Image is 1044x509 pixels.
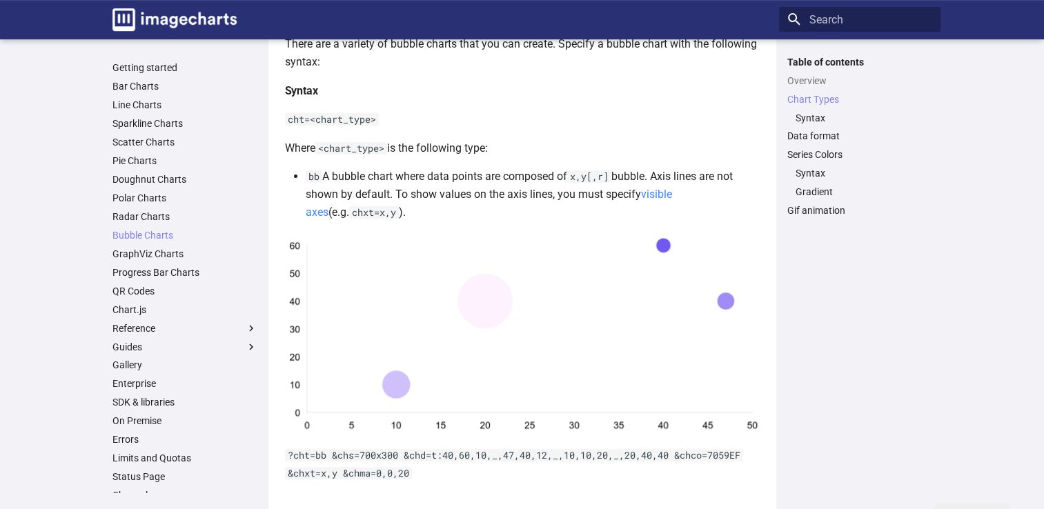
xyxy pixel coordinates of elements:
[787,74,932,87] a: Overview
[112,303,257,316] a: Chart.js
[796,112,932,124] a: Syntax
[779,56,940,217] nav: Table of contents
[112,396,257,408] a: SDK & libraries
[112,266,257,279] a: Progress Bar Charts
[787,93,932,106] a: Chart Types
[567,170,611,183] code: x,y[,r]
[112,341,257,353] label: Guides
[112,470,257,483] a: Status Page
[112,415,257,427] a: On Premise
[112,489,257,501] a: Changelog
[787,148,932,161] a: Series Colors
[285,232,760,435] img: bubble chart
[796,186,932,198] a: Gradient
[779,7,940,32] input: Search
[112,452,257,464] a: Limits and Quotas
[112,285,257,297] a: QR Codes
[112,210,257,223] a: Radar Charts
[285,113,379,126] code: cht=<chart_type>
[787,167,932,198] nav: Series Colors
[285,82,760,100] h4: Syntax
[112,8,237,31] img: logo
[285,35,760,70] p: There are a variety of bubble charts that you can create. Specify a bubble chart with the followi...
[112,117,257,130] a: Sparkline Charts
[306,170,322,183] code: bb
[779,56,940,68] label: Table of contents
[112,192,257,204] a: Polar Charts
[285,139,760,157] p: Where is the following type:
[112,377,257,390] a: Enterprise
[112,173,257,186] a: Doughnut Charts
[112,229,257,241] a: Bubble Charts
[787,204,932,217] a: Gif animation
[112,322,257,335] label: Reference
[112,433,257,446] a: Errors
[796,167,932,179] a: Syntax
[112,154,257,167] a: Pie Charts
[315,142,387,154] code: <chart_type>
[112,61,257,74] a: Getting started
[306,188,672,219] a: visible axes
[112,359,257,371] a: Gallery
[112,136,257,148] a: Scatter Charts
[112,80,257,92] a: Bar Charts
[285,449,743,479] code: ?cht=bb &chs=700x300 &chd=t:40,60,10,_,47,40,12,_,10,10,20,_,20,40,40 &chco=7059EF &chxt=x,y &chm...
[112,248,257,260] a: GraphViz Charts
[787,112,932,124] nav: Chart Types
[787,130,932,142] a: Data format
[107,3,242,37] a: Image-Charts documentation
[349,206,399,219] code: chxt=x,y
[112,99,257,111] a: Line Charts
[306,168,760,221] li: A bubble chart where data points are composed of bubble. Axis lines are not shown by default. To ...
